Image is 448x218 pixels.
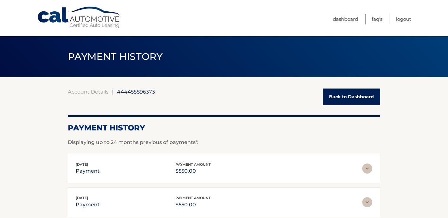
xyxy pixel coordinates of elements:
span: payment amount [175,162,211,167]
a: Account Details [68,89,109,95]
a: Dashboard [333,14,358,24]
a: Back to Dashboard [323,89,380,105]
p: Displaying up to 24 months previous of payments*. [68,139,380,146]
img: accordion-rest.svg [362,197,372,207]
p: payment [76,167,100,175]
a: FAQ's [372,14,382,24]
h2: Payment History [68,123,380,133]
p: $550.00 [175,167,211,175]
a: Logout [396,14,411,24]
p: payment [76,200,100,209]
span: payment amount [175,196,211,200]
span: [DATE] [76,196,88,200]
span: | [112,89,114,95]
p: $550.00 [175,200,211,209]
img: accordion-rest.svg [362,163,372,174]
span: #44455896373 [117,89,155,95]
span: PAYMENT HISTORY [68,51,163,62]
span: [DATE] [76,162,88,167]
a: Cal Automotive [37,6,122,29]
